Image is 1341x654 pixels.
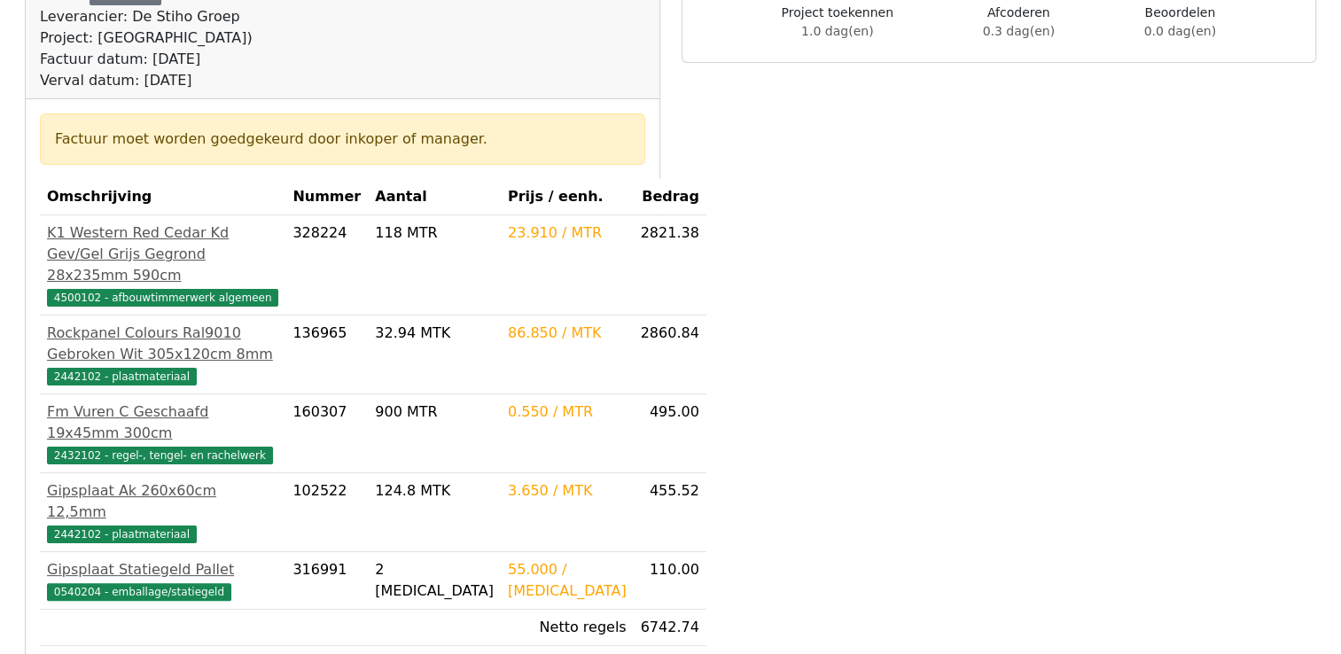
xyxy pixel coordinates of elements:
[285,315,368,394] td: 136965
[47,526,197,543] span: 2442102 - plaatmateriaal
[375,222,494,244] div: 118 MTR
[634,610,706,646] td: 6742.74
[47,289,278,307] span: 4500102 - afbouwtimmerwerk algemeen
[40,27,253,49] div: Project: [GEOGRAPHIC_DATA])
[508,401,627,423] div: 0.550 / MTR
[40,49,253,70] div: Factuur datum: [DATE]
[782,4,893,41] div: Project toekennen
[47,583,231,601] span: 0540204 - emballage/statiegeld
[47,559,278,580] div: Gipsplaat Statiegeld Pallet
[508,323,627,344] div: 86.850 / MTK
[285,552,368,610] td: 316991
[285,473,368,552] td: 102522
[634,215,706,315] td: 2821.38
[40,70,253,91] div: Verval datum: [DATE]
[634,473,706,552] td: 455.52
[501,610,634,646] td: Netto regels
[983,24,1055,38] span: 0.3 dag(en)
[285,394,368,473] td: 160307
[375,323,494,344] div: 32.94 MTK
[285,179,368,215] th: Nummer
[501,179,634,215] th: Prijs / eenh.
[47,401,278,465] a: Fm Vuren C Geschaafd 19x45mm 300cm2432102 - regel-, tengel- en rachelwerk
[375,401,494,423] div: 900 MTR
[508,559,627,602] div: 55.000 / [MEDICAL_DATA]
[47,401,278,444] div: Fm Vuren C Geschaafd 19x45mm 300cm
[47,222,278,286] div: K1 Western Red Cedar Kd Gev/Gel Grijs Gegrond 28x235mm 590cm
[47,323,278,365] div: Rockpanel Colours Ral9010 Gebroken Wit 305x120cm 8mm
[47,368,197,385] span: 2442102 - plaatmateriaal
[368,179,501,215] th: Aantal
[508,222,627,244] div: 23.910 / MTR
[801,24,873,38] span: 1.0 dag(en)
[634,179,706,215] th: Bedrag
[47,222,278,308] a: K1 Western Red Cedar Kd Gev/Gel Grijs Gegrond 28x235mm 590cm4500102 - afbouwtimmerwerk algemeen
[508,480,627,502] div: 3.650 / MTK
[375,480,494,502] div: 124.8 MTK
[1144,4,1216,41] div: Beoordelen
[40,179,285,215] th: Omschrijving
[634,315,706,394] td: 2860.84
[634,394,706,473] td: 495.00
[634,552,706,610] td: 110.00
[983,4,1055,41] div: Afcoderen
[285,215,368,315] td: 328224
[47,480,278,523] div: Gipsplaat Ak 260x60cm 12,5mm
[47,323,278,386] a: Rockpanel Colours Ral9010 Gebroken Wit 305x120cm 8mm2442102 - plaatmateriaal
[47,559,278,602] a: Gipsplaat Statiegeld Pallet0540204 - emballage/statiegeld
[55,128,630,150] div: Factuur moet worden goedgekeurd door inkoper of manager.
[375,559,494,602] div: 2 [MEDICAL_DATA]
[47,447,273,464] span: 2432102 - regel-, tengel- en rachelwerk
[1144,24,1216,38] span: 0.0 dag(en)
[40,6,253,27] div: Leverancier: De Stiho Groep
[47,480,278,544] a: Gipsplaat Ak 260x60cm 12,5mm2442102 - plaatmateriaal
